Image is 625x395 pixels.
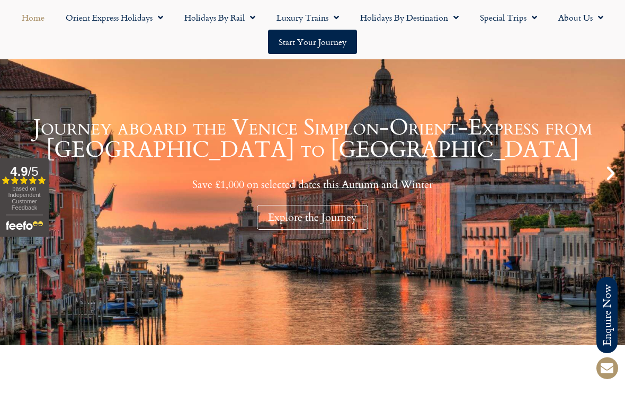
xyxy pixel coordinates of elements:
p: Save £1,000 on selected dates this Autumn and Winter [26,178,599,191]
a: Holidays by Destination [350,5,469,30]
a: Luxury Trains [266,5,350,30]
a: Special Trips [469,5,548,30]
a: Start your Journey [268,30,357,54]
a: Home [11,5,55,30]
div: Next slide [602,164,620,182]
nav: Menu [5,5,620,54]
h1: Journey aboard the Venice Simplon-Orient-Express from [GEOGRAPHIC_DATA] to [GEOGRAPHIC_DATA] [26,116,599,161]
a: Holidays by Rail [174,5,266,30]
a: About Us [548,5,614,30]
a: Orient Express Holidays [55,5,174,30]
div: Explore the Journey [257,205,368,230]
